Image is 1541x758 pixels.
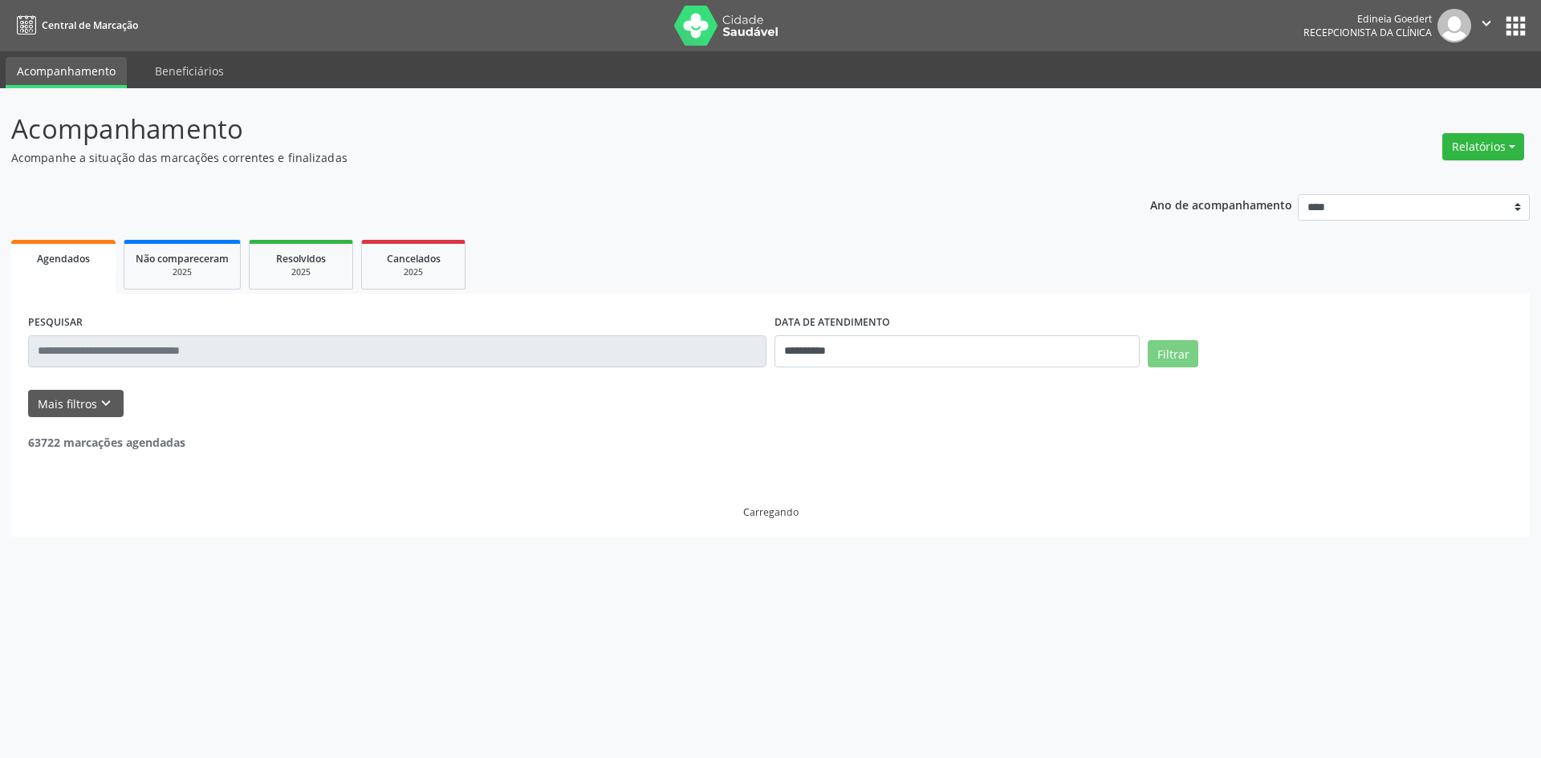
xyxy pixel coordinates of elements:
[28,435,185,450] strong: 63722 marcações agendadas
[37,252,90,266] span: Agendados
[28,390,124,418] button: Mais filtroskeyboard_arrow_down
[387,252,441,266] span: Cancelados
[11,109,1074,149] p: Acompanhamento
[743,505,799,519] div: Carregando
[1478,14,1495,32] i: 
[6,57,127,88] a: Acompanhamento
[1442,133,1524,160] button: Relatórios
[136,252,229,266] span: Não compareceram
[97,395,115,412] i: keyboard_arrow_down
[136,266,229,278] div: 2025
[42,18,138,32] span: Central de Marcação
[144,57,235,85] a: Beneficiários
[1148,340,1198,367] button: Filtrar
[11,149,1074,166] p: Acompanhe a situação das marcações correntes e finalizadas
[28,310,83,335] label: PESQUISAR
[1150,194,1292,214] p: Ano de acompanhamento
[1502,12,1530,40] button: apps
[373,266,453,278] div: 2025
[1303,12,1432,26] div: Edineia Goedert
[276,252,326,266] span: Resolvidos
[1471,9,1502,43] button: 
[1437,9,1471,43] img: img
[11,12,138,39] a: Central de Marcação
[261,266,341,278] div: 2025
[1303,26,1432,39] span: Recepcionista da clínica
[775,310,890,335] label: DATA DE ATENDIMENTO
